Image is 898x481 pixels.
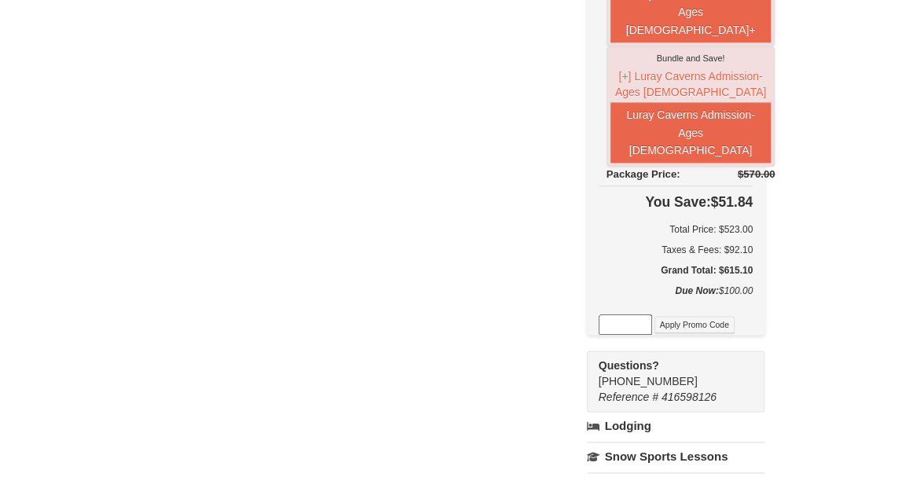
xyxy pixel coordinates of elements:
span: [PHONE_NUMBER] [599,358,737,387]
div: Taxes & Fees: $92.10 [599,242,753,258]
a: Snow Sports Lessons [587,442,765,471]
span: You Save: [645,194,710,210]
strong: Questions? [599,359,659,372]
strong: Due Now: [675,285,718,296]
button: Luray Caverns Admission- Ages [DEMOGRAPHIC_DATA] [610,102,772,163]
h5: Grand Total: $615.10 [599,263,753,278]
del: $570.00 [738,168,775,180]
a: Lodging [587,412,765,440]
span: Reference # [599,391,658,403]
div: Bundle and Save! [610,50,772,66]
h4: $51.84 [599,194,753,210]
div: $100.00 [599,283,753,314]
span: 416598126 [662,391,717,403]
h6: Total Price: $523.00 [599,222,753,237]
span: Package Price: [607,168,680,180]
button: Apply Promo Code [654,316,735,333]
button: [+] Luray Caverns Admission- Ages [DEMOGRAPHIC_DATA] [610,66,772,102]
